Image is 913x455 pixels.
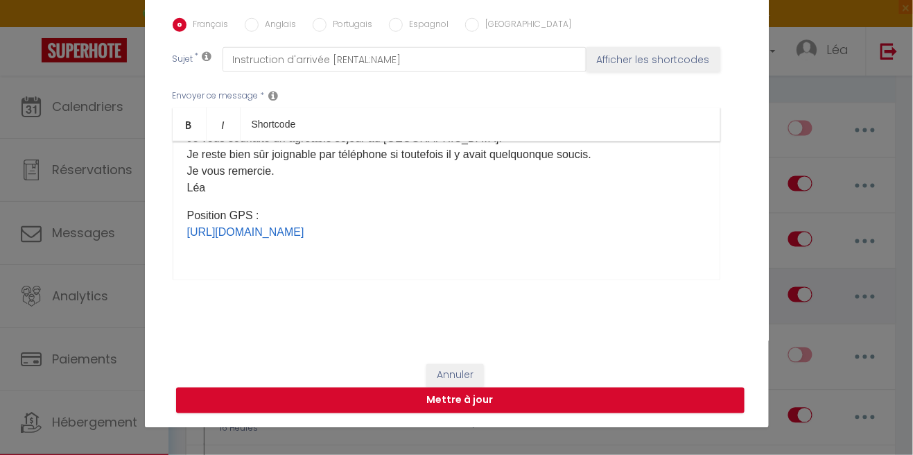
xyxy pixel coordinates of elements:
button: Mettre à jour [176,388,745,414]
a: Shortcode [241,108,307,141]
label: Espagnol [403,18,449,33]
button: Ouvrir le widget de chat LiveChat [11,6,53,47]
button: Annuler [426,364,484,388]
a: Bold [173,108,207,141]
label: Français [186,18,229,33]
label: Envoyer ce message [173,89,259,103]
label: Portugais [327,18,373,33]
label: Sujet [173,53,193,67]
label: Anglais [259,18,297,33]
p: Position GPS : [187,208,706,241]
button: Afficher les shortcodes [586,47,720,72]
a: [URL][DOMAIN_NAME] [187,227,304,239]
label: [GEOGRAPHIC_DATA] [479,18,572,33]
i: Subject [202,51,212,62]
a: Italic [207,108,241,141]
i: Message [269,90,279,101]
p: ​ [187,252,706,269]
